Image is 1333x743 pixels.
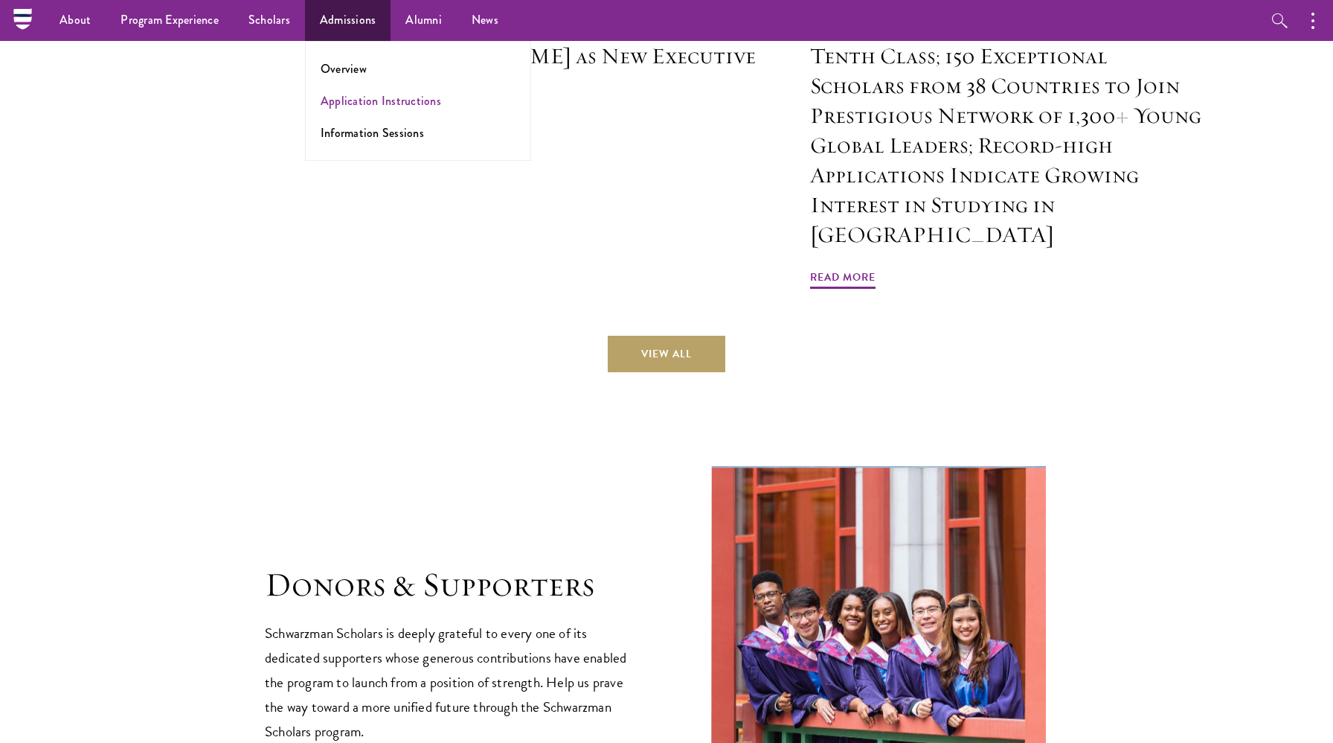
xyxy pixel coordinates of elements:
h3: Schwarzman Scholars Announces Tenth Class; 150 Exceptional Scholars from 38 Countries to Join Pre... [810,12,1203,249]
a: Information Sessions [321,124,424,141]
a: View All [608,336,725,371]
a: Application Instructions [321,92,441,109]
h3: Schwarzman Scholars Names [PERSON_NAME] as New Executive Director [384,12,777,101]
a: Overview [321,60,367,77]
h1: Donors & Supporters [265,564,637,606]
span: Read More [810,268,876,291]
